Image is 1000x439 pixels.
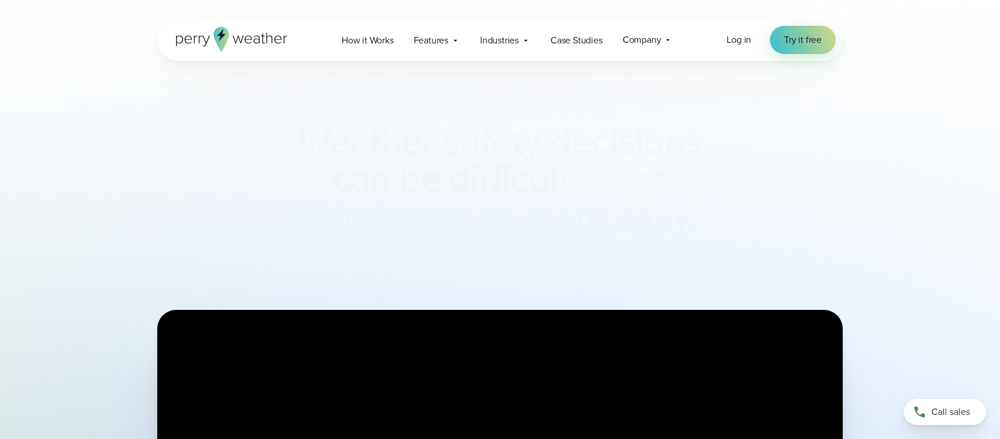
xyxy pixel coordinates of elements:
a: Call sales [904,399,986,425]
span: Try it free [784,33,822,47]
span: How it Works [342,33,394,48]
span: Case Studies [550,33,603,48]
a: Case Studies [540,28,613,52]
span: Log in [727,33,751,46]
span: Call sales [931,405,970,419]
span: Company [623,33,661,47]
a: How it Works [332,28,404,52]
a: Log in [727,33,751,47]
span: Features [414,33,448,48]
a: Try it free [770,26,836,54]
span: Industries [480,33,519,48]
